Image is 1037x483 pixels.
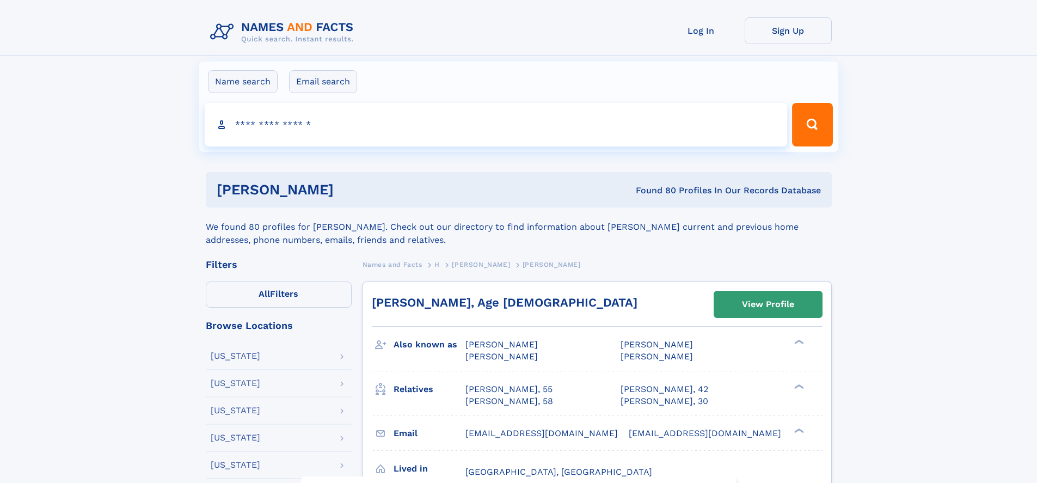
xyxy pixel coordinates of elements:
[621,339,693,350] span: [PERSON_NAME]
[792,103,832,146] button: Search Button
[434,261,440,268] span: H
[289,70,357,93] label: Email search
[205,103,788,146] input: search input
[658,17,745,44] a: Log In
[745,17,832,44] a: Sign Up
[714,291,822,317] a: View Profile
[363,258,422,271] a: Names and Facts
[465,351,538,362] span: [PERSON_NAME]
[217,183,485,197] h1: [PERSON_NAME]
[523,261,581,268] span: [PERSON_NAME]
[206,321,352,331] div: Browse Locations
[791,383,805,390] div: ❯
[394,335,465,354] h3: Also known as
[465,428,618,438] span: [EMAIL_ADDRESS][DOMAIN_NAME]
[791,427,805,434] div: ❯
[211,379,260,388] div: [US_STATE]
[372,296,637,309] a: [PERSON_NAME], Age [DEMOGRAPHIC_DATA]
[394,460,465,478] h3: Lived in
[394,424,465,443] h3: Email
[484,185,821,197] div: Found 80 Profiles In Our Records Database
[434,258,440,271] a: H
[621,383,708,395] a: [PERSON_NAME], 42
[211,433,260,442] div: [US_STATE]
[452,261,510,268] span: [PERSON_NAME]
[206,282,352,308] label: Filters
[465,383,553,395] a: [PERSON_NAME], 55
[394,380,465,399] h3: Relatives
[211,461,260,469] div: [US_STATE]
[742,292,794,317] div: View Profile
[465,467,652,477] span: [GEOGRAPHIC_DATA], [GEOGRAPHIC_DATA]
[621,395,708,407] a: [PERSON_NAME], 30
[259,289,270,299] span: All
[206,207,832,247] div: We found 80 profiles for [PERSON_NAME]. Check out our directory to find information about [PERSON...
[206,260,352,270] div: Filters
[465,395,553,407] a: [PERSON_NAME], 58
[465,339,538,350] span: [PERSON_NAME]
[621,351,693,362] span: [PERSON_NAME]
[452,258,510,271] a: [PERSON_NAME]
[208,70,278,93] label: Name search
[629,428,781,438] span: [EMAIL_ADDRESS][DOMAIN_NAME]
[206,17,363,47] img: Logo Names and Facts
[211,352,260,360] div: [US_STATE]
[791,339,805,346] div: ❯
[211,406,260,415] div: [US_STATE]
